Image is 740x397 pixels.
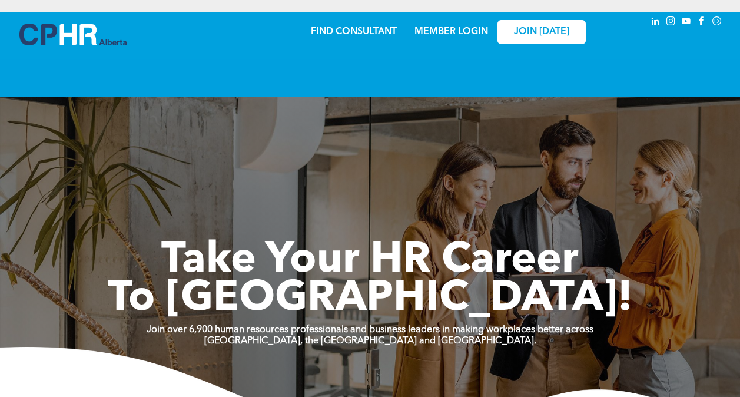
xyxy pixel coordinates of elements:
[711,15,724,31] a: Social network
[680,15,693,31] a: youtube
[19,24,127,45] img: A blue and white logo for cp alberta
[649,15,662,31] a: linkedin
[514,27,569,38] span: JOIN [DATE]
[161,240,579,282] span: Take Your HR Career
[695,15,708,31] a: facebook
[414,27,488,37] a: MEMBER LOGIN
[108,278,633,320] span: To [GEOGRAPHIC_DATA]!
[147,325,593,335] strong: Join over 6,900 human resources professionals and business leaders in making workplaces better ac...
[497,20,586,44] a: JOIN [DATE]
[311,27,397,37] a: FIND CONSULTANT
[204,336,536,346] strong: [GEOGRAPHIC_DATA], the [GEOGRAPHIC_DATA] and [GEOGRAPHIC_DATA].
[665,15,678,31] a: instagram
